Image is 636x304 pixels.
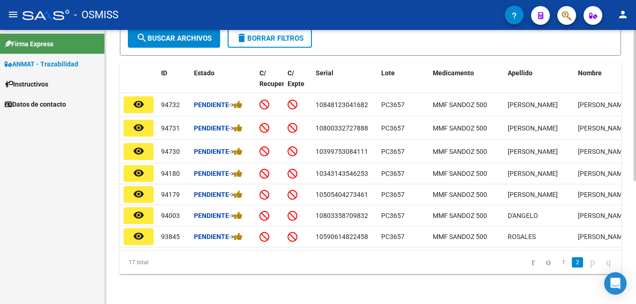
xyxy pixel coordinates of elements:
mat-icon: menu [7,9,19,20]
span: PC3657 [381,191,405,198]
span: Estado [194,69,214,77]
mat-icon: remove_red_eye [133,145,144,157]
datatable-header-cell: C/ Recupero [256,63,284,104]
span: Serial [316,69,333,77]
li: page 2 [570,254,584,270]
span: 93845 [161,233,180,240]
strong: Pendiente [194,233,229,240]
span: [PERSON_NAME] [578,148,628,155]
a: go to last page [602,257,615,268]
span: PC3657 [381,124,405,132]
span: 10848123041682 [316,101,368,109]
span: [PERSON_NAME] [508,191,558,198]
span: [PERSON_NAME] [578,124,628,132]
span: PC3657 [381,148,405,155]
span: -> [229,212,243,219]
span: MMF SANDOZ 500 [433,233,487,240]
datatable-header-cell: ID [157,63,190,104]
mat-icon: search [136,32,148,43]
datatable-header-cell: Serial [312,63,377,104]
span: [PERSON_NAME] [508,101,558,109]
span: 94730 [161,148,180,155]
li: page 1 [556,254,570,270]
span: 94180 [161,170,180,177]
span: 10803358709832 [316,212,368,219]
mat-icon: remove_red_eye [133,99,144,110]
span: [PERSON_NAME] [508,148,558,155]
span: PC3657 [381,212,405,219]
span: Buscar Archivos [136,34,212,43]
div: 17 total [120,251,219,274]
div: Open Intercom Messenger [604,272,627,295]
button: Borrar Filtros [228,29,312,48]
span: Datos de contacto [5,99,66,109]
span: 10399753084111 [316,148,368,155]
span: 10800332727888 [316,124,368,132]
span: 94179 [161,191,180,198]
span: -> [229,233,243,240]
span: PC3657 [381,170,405,177]
datatable-header-cell: Estado [190,63,256,104]
a: 2 [572,257,583,268]
span: MMF SANDOZ 500 [433,101,487,109]
span: Apellido [508,69,532,77]
a: go to previous page [542,257,555,268]
span: -> [229,148,243,155]
mat-icon: delete [236,32,247,43]
span: [PERSON_NAME] [508,124,558,132]
span: 10505404273461 [316,191,368,198]
mat-icon: remove_red_eye [133,167,144,179]
datatable-header-cell: Lote [377,63,429,104]
span: ID [161,69,167,77]
span: Lote [381,69,395,77]
span: [PERSON_NAME] [578,233,628,240]
span: [PERSON_NAME] [578,191,628,198]
span: -> [229,191,243,198]
span: MMF SANDOZ 500 [433,170,487,177]
span: MMF SANDOZ 500 [433,148,487,155]
span: Medicamento [433,69,474,77]
button: Buscar Archivos [128,29,220,48]
span: 94003 [161,212,180,219]
span: 94731 [161,124,180,132]
strong: Pendiente [194,124,229,132]
span: MMF SANDOZ 500 [433,124,487,132]
span: -> [229,124,243,132]
mat-icon: remove_red_eye [133,188,144,200]
span: Borrar Filtros [236,34,303,43]
span: -> [229,101,243,109]
span: [PERSON_NAME] [578,170,628,177]
strong: Pendiente [194,101,229,109]
span: PC3657 [381,233,405,240]
span: - OSMISS [74,5,118,25]
span: Instructivos [5,79,48,89]
span: 10343143546253 [316,170,368,177]
span: Nombre [578,69,602,77]
span: C/ Expte [288,69,304,87]
a: 1 [558,257,569,268]
strong: Pendiente [194,212,229,219]
mat-icon: remove_red_eye [133,231,144,242]
span: 10590614822458 [316,233,368,240]
datatable-header-cell: C/ Expte [284,63,312,104]
mat-icon: remove_red_eye [133,210,144,221]
span: D'ANGELO [508,212,538,219]
span: -> [229,170,243,177]
a: go to next page [586,257,599,268]
mat-icon: person [617,9,629,20]
span: Firma Express [5,39,53,49]
strong: Pendiente [194,170,229,177]
span: 94732 [161,101,180,109]
a: go to first page [527,257,539,268]
span: MMF SANDOZ 500 [433,191,487,198]
span: C/ Recupero [259,69,288,87]
span: ANMAT - Trazabilidad [5,59,78,69]
strong: Pendiente [194,191,229,198]
span: [PERSON_NAME] [578,212,628,219]
span: MMF SANDOZ 500 [433,212,487,219]
datatable-header-cell: Medicamento [429,63,504,104]
datatable-header-cell: Apellido [504,63,574,104]
strong: Pendiente [194,148,229,155]
span: PC3657 [381,101,405,109]
span: [PERSON_NAME] [508,170,558,177]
